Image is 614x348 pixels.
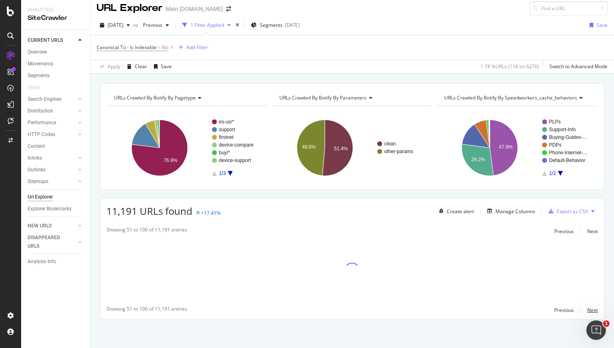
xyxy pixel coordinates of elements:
span: = [158,44,161,51]
text: 29.2% [471,157,485,162]
text: Default-Behavior [549,158,585,163]
a: Search Engines [28,95,76,104]
button: Export as CSV [545,205,588,218]
div: Showing 51 to 100 of 11,191 entries [106,226,187,236]
div: Url Explorer [28,193,53,201]
button: [DATE] [97,19,133,32]
div: Outlinks [28,166,45,174]
iframe: Intercom live chat [586,320,606,340]
text: support [219,127,236,132]
h4: URLs Crawled By Botify By pagetype [112,91,260,104]
div: Next [587,228,598,235]
div: CURRENT URLS [28,36,63,45]
span: 1 [603,320,610,327]
div: Previous [554,228,574,235]
div: Previous [554,307,574,313]
a: Url Explorer [28,193,84,201]
span: 11,191 URLs found [106,204,192,218]
span: Segments [260,22,283,28]
a: Outlinks [28,166,76,174]
span: vs [133,22,140,28]
text: 48.6% [302,144,316,150]
a: CURRENT URLS [28,36,76,45]
text: firstnet [219,134,234,140]
div: Manage Columns [495,208,535,215]
div: Apply [108,63,120,70]
a: HTTP Codes [28,130,76,139]
button: Clear [124,60,147,73]
text: PLPs [549,119,561,125]
div: Inlinks [28,154,42,162]
text: device-compare [219,142,254,148]
div: 1 Filter Applied [190,22,224,28]
a: NEW URLS [28,222,76,230]
text: 1/3 [219,171,226,176]
span: URLs Crawled By Botify By pagetype [114,94,196,101]
svg: A chart. [272,112,433,183]
text: 51.4% [334,146,348,151]
text: Buying-Guides-… [549,134,588,140]
div: Create alert [447,208,474,215]
button: Segments[DATE] [248,19,303,32]
div: Showing 51 to 100 of 11,191 entries [106,305,187,315]
div: Content [28,142,45,151]
button: Previous [554,226,574,236]
div: Analytics [28,6,83,13]
div: Save [161,63,172,70]
div: Overview [28,48,47,56]
div: Export as CSV [557,208,588,215]
div: +17.41% [201,210,221,216]
a: Distribution [28,107,76,115]
span: No [162,42,169,53]
button: Save [151,60,172,73]
div: Analysis Info [28,257,56,266]
div: NEW URLS [28,222,52,230]
text: device-support [219,158,251,163]
div: Search Engines [28,95,61,104]
a: Movements [28,60,84,68]
button: 1 Filter Applied [179,19,234,32]
button: Save [586,19,608,32]
a: Explorer Bookmarks [28,205,84,213]
a: Visits [28,83,48,92]
a: Analysis Info [28,257,84,266]
button: Add Filter [175,43,208,52]
button: Next [587,305,598,315]
text: es-us/* [219,119,234,125]
button: Apply [97,60,120,73]
div: Performance [28,119,56,127]
a: Segments [28,71,84,80]
input: Find a URL [530,1,608,15]
text: other-params [384,149,413,154]
button: Manage Columns [484,206,535,216]
div: 1.78 % URLs ( 11K on 627K ) [480,63,539,70]
button: Previous [554,305,574,315]
h4: URLs Crawled By Botify By parameters [278,91,426,104]
div: Save [597,22,608,28]
text: PDPs [549,142,562,148]
text: 1/2 [549,171,556,176]
button: Next [587,226,598,236]
text: Phone-Internet-… [549,150,588,156]
text: Support-Info [549,127,576,132]
a: Performance [28,119,76,127]
div: Add Filter [186,44,208,51]
button: Create alert [436,205,474,218]
div: Main [DOMAIN_NAME] [166,5,223,13]
a: Content [28,142,84,151]
span: 2025 Aug. 24th [108,22,123,28]
text: 76.9% [164,158,177,163]
span: Previous [140,22,162,28]
span: Canonical To - Is Indexable [97,44,157,51]
div: Explorer Bookmarks [28,205,71,213]
div: Movements [28,60,53,68]
div: HTTP Codes [28,130,55,139]
button: Previous [140,19,172,32]
span: URLs Crawled By Botify By speedworkers_cache_behaviors [444,94,577,101]
a: Inlinks [28,154,76,162]
a: Sitemaps [28,177,76,186]
svg: A chart. [437,112,598,183]
button: Switch to Advanced Mode [546,60,608,73]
